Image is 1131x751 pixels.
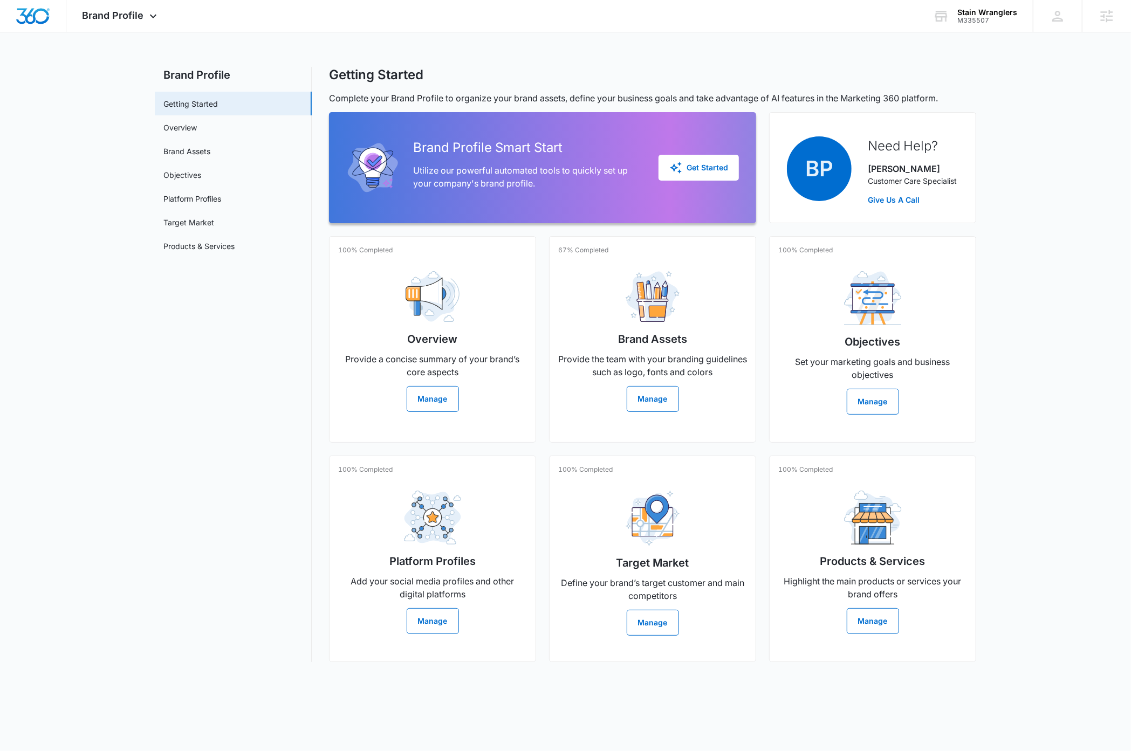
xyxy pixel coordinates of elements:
p: [PERSON_NAME] [868,162,957,175]
a: 100% CompletedObjectivesSet your marketing goals and business objectivesManage [769,236,976,443]
a: 67% CompletedBrand AssetsProvide the team with your branding guidelines such as logo, fonts and c... [549,236,756,443]
h2: Overview [408,331,458,347]
p: 100% Completed [558,465,613,474]
p: 100% Completed [778,245,833,255]
h2: Brand Profile [155,67,312,83]
p: Utilize our powerful automated tools to quickly set up your company's brand profile. [413,164,641,190]
a: Brand Assets [163,146,210,157]
p: Highlight the main products or services your brand offers [778,575,967,601]
h2: Platform Profiles [389,553,476,569]
h2: Brand Assets [618,331,687,347]
button: Manage [847,608,899,634]
h2: Target Market [616,555,689,571]
h2: Objectives [845,334,901,350]
p: Provide the team with your branding guidelines such as logo, fonts and colors [558,353,747,378]
a: Products & Services [163,240,235,252]
button: Manage [847,389,899,415]
p: 100% Completed [778,465,833,474]
span: Brand Profile [83,10,144,21]
button: Manage [627,610,679,636]
a: Platform Profiles [163,193,221,204]
h2: Need Help? [868,136,957,156]
p: Define your brand’s target customer and main competitors [558,576,747,602]
button: Manage [407,608,459,634]
p: 100% Completed [338,465,393,474]
a: Target Market [163,217,214,228]
div: account id [957,17,1017,24]
div: account name [957,8,1017,17]
a: Getting Started [163,98,218,109]
button: Get Started [659,155,739,181]
button: Manage [627,386,679,412]
h2: Products & Services [820,553,926,569]
div: Get Started [669,161,728,174]
a: Overview [163,122,197,133]
a: 100% CompletedOverviewProvide a concise summary of your brand’s core aspectsManage [329,236,536,443]
a: 100% CompletedPlatform ProfilesAdd your social media profiles and other digital platformsManage [329,456,536,662]
p: Complete your Brand Profile to organize your brand assets, define your business goals and take ad... [329,92,976,105]
p: Customer Care Specialist [868,175,957,187]
p: Set your marketing goals and business objectives [778,355,967,381]
p: 67% Completed [558,245,608,255]
h2: Brand Profile Smart Start [413,138,641,157]
h1: Getting Started [329,67,423,83]
a: Objectives [163,169,201,181]
span: BP [787,136,852,201]
a: 100% CompletedProducts & ServicesHighlight the main products or services your brand offersManage [769,456,976,662]
p: Add your social media profiles and other digital platforms [338,575,527,601]
p: 100% Completed [338,245,393,255]
p: Provide a concise summary of your brand’s core aspects [338,353,527,378]
a: Give Us A Call [868,194,957,205]
a: 100% CompletedTarget MarketDefine your brand’s target customer and main competitorsManage [549,456,756,662]
button: Manage [407,386,459,412]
